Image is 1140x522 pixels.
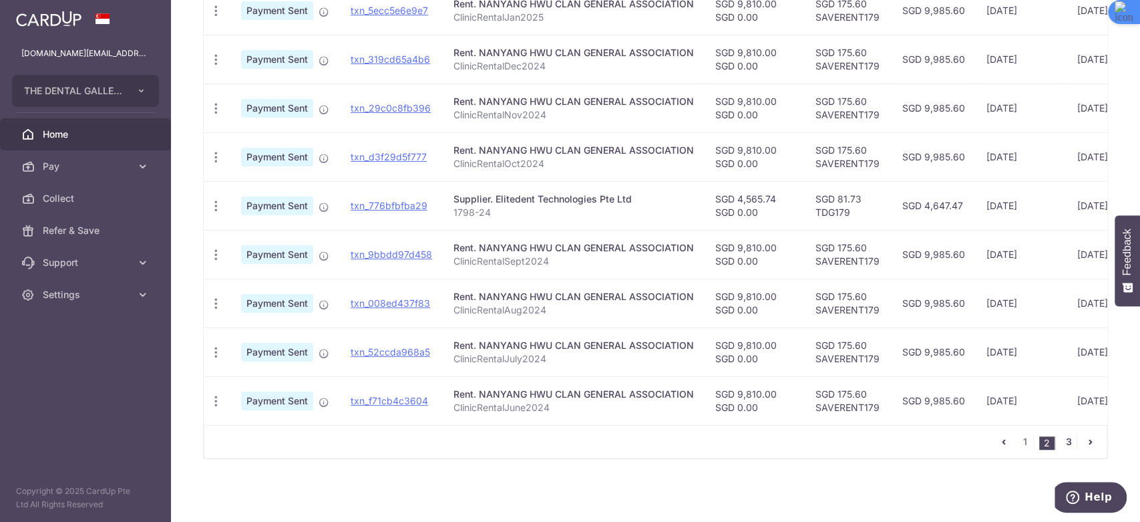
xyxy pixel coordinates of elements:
[705,230,805,279] td: SGD 9,810.00 SGD 0.00
[892,279,976,328] td: SGD 9,985.60
[453,241,694,255] div: Rent. NANYANG HWU CLAN GENERAL ASSOCIATION
[805,181,892,230] td: SGD 81.73 TDG179
[976,84,1067,132] td: [DATE]
[453,255,694,268] p: ClinicRentalSept2024
[1061,434,1077,450] a: 3
[976,376,1067,425] td: [DATE]
[705,328,805,376] td: SGD 9,810.00 SGD 0.00
[351,395,428,406] a: txn_f71cb4c3604
[453,11,694,24] p: ClinicRentalJan2025
[976,230,1067,279] td: [DATE]
[892,132,976,181] td: SGD 9,985.60
[1017,434,1033,450] a: 1
[1039,436,1055,450] li: 2
[976,132,1067,181] td: [DATE]
[892,230,976,279] td: SGD 9,985.60
[241,1,313,20] span: Payment Sent
[705,35,805,84] td: SGD 9,810.00 SGD 0.00
[351,346,430,358] a: txn_52ccda968a5
[996,426,1107,458] nav: pager
[351,102,431,114] a: txn_29c0c8fb396
[241,99,313,118] span: Payment Sent
[351,249,432,260] a: txn_9bbdd97d458
[892,181,976,230] td: SGD 4,647.47
[805,132,892,181] td: SGD 175.60 SAVERENT179
[351,151,427,162] a: txn_d3f29d5f777
[241,392,313,410] span: Payment Sent
[453,59,694,73] p: ClinicRentalDec2024
[351,297,430,309] a: txn_008ed437f83
[43,160,131,173] span: Pay
[241,148,313,166] span: Payment Sent
[241,245,313,264] span: Payment Sent
[705,132,805,181] td: SGD 9,810.00 SGD 0.00
[976,35,1067,84] td: [DATE]
[453,192,694,206] div: Supplier. Elitedent Technologies Pte Ltd
[21,47,150,60] p: [DOMAIN_NAME][EMAIL_ADDRESS][DOMAIN_NAME]
[43,224,131,237] span: Refer & Save
[1055,482,1127,515] iframe: Opens a widget where you can find more information
[892,84,976,132] td: SGD 9,985.60
[805,376,892,425] td: SGD 175.60 SAVERENT179
[351,200,427,211] a: txn_776bfbfba29
[241,343,313,362] span: Payment Sent
[705,279,805,328] td: SGD 9,810.00 SGD 0.00
[351,53,430,65] a: txn_319cd65a4b6
[805,35,892,84] td: SGD 175.60 SAVERENT179
[805,84,892,132] td: SGD 175.60 SAVERENT179
[453,401,694,414] p: ClinicRentalJune2024
[1121,229,1133,275] span: Feedback
[453,108,694,122] p: ClinicRentalNov2024
[453,144,694,157] div: Rent. NANYANG HWU CLAN GENERAL ASSOCIATION
[892,376,976,425] td: SGD 9,985.60
[805,279,892,328] td: SGD 175.60 SAVERENT179
[453,206,694,219] p: 1798-24
[453,388,694,401] div: Rent. NANYANG HWU CLAN GENERAL ASSOCIATION
[43,288,131,301] span: Settings
[453,46,694,59] div: Rent. NANYANG HWU CLAN GENERAL ASSOCIATION
[453,303,694,317] p: ClinicRentalAug2024
[705,84,805,132] td: SGD 9,810.00 SGD 0.00
[453,157,694,170] p: ClinicRentalOct2024
[453,352,694,366] p: ClinicRentalJuly2024
[12,75,159,107] button: THE DENTAL GALLERY PTE. LTD.
[453,290,694,303] div: Rent. NANYANG HWU CLAN GENERAL ASSOCIATION
[16,11,81,27] img: CardUp
[805,230,892,279] td: SGD 175.60 SAVERENT179
[24,84,123,98] span: THE DENTAL GALLERY PTE. LTD.
[453,95,694,108] div: Rent. NANYANG HWU CLAN GENERAL ASSOCIATION
[241,50,313,69] span: Payment Sent
[976,181,1067,230] td: [DATE]
[43,192,131,205] span: Collect
[241,197,313,215] span: Payment Sent
[976,279,1067,328] td: [DATE]
[976,328,1067,376] td: [DATE]
[892,328,976,376] td: SGD 9,985.60
[1115,215,1140,306] button: Feedback - Show survey
[892,35,976,84] td: SGD 9,985.60
[43,128,131,141] span: Home
[705,181,805,230] td: SGD 4,565.74 SGD 0.00
[805,328,892,376] td: SGD 175.60 SAVERENT179
[351,5,428,16] a: txn_5ecc5e6e9e7
[43,256,131,269] span: Support
[453,339,694,352] div: Rent. NANYANG HWU CLAN GENERAL ASSOCIATION
[705,376,805,425] td: SGD 9,810.00 SGD 0.00
[241,294,313,313] span: Payment Sent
